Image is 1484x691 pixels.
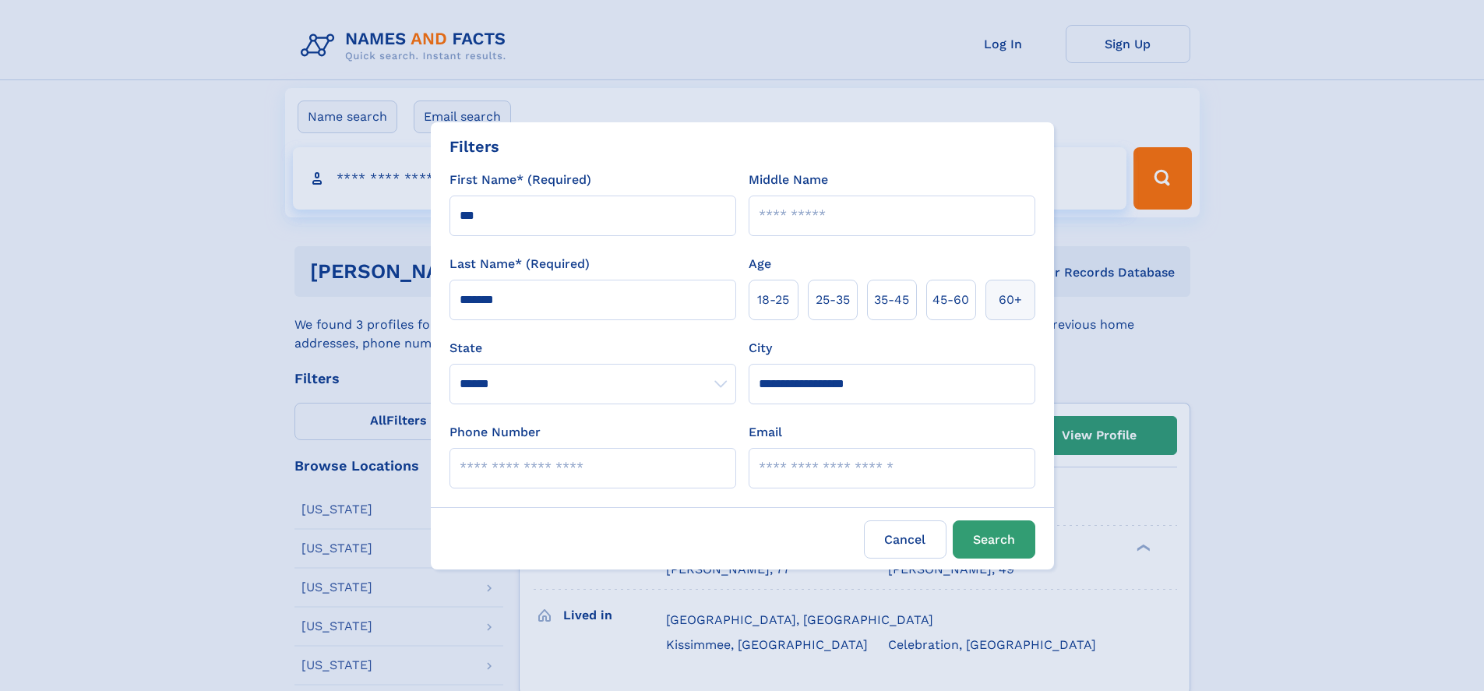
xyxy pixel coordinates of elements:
label: Phone Number [449,423,541,442]
span: 45‑60 [932,291,969,309]
label: City [749,339,772,358]
label: Last Name* (Required) [449,255,590,273]
button: Search [953,520,1035,559]
span: 25‑35 [816,291,850,309]
label: Cancel [864,520,946,559]
label: Email [749,423,782,442]
label: Age [749,255,771,273]
span: 35‑45 [874,291,909,309]
label: Middle Name [749,171,828,189]
label: First Name* (Required) [449,171,591,189]
label: State [449,339,736,358]
span: 60+ [999,291,1022,309]
span: 18‑25 [757,291,789,309]
div: Filters [449,135,499,158]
